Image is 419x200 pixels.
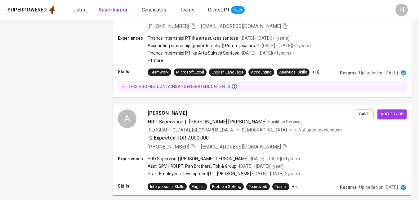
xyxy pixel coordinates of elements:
p: +1 more ... [148,57,311,64]
p: Experiences [118,156,148,162]
p: • [DATE] - [DATE] ( <1 years ) [259,42,311,49]
span: Save [357,111,371,118]
span: [PHONE_NUMBER] [148,23,189,29]
span: Jobs [74,7,85,13]
span: AI-generated [178,84,208,89]
b: Superhunter [99,7,128,13]
p: Uploaded on [DATE] [359,184,398,190]
div: Teamwork [150,69,169,75]
p: Accounting internship (paid internship) | Perum jasa tirta II [148,42,259,49]
p: +5 [292,184,297,190]
p: • [DATE] - [DATE] ( <1 years ) [239,50,291,56]
div: Problem Solving [212,184,241,190]
p: Experiences [118,35,148,41]
div: Analytical Skills [279,69,307,75]
a: Superpoweredapp logo [7,5,56,15]
span: NEW [231,7,245,13]
p: Skills [118,69,148,75]
a: Jobs [74,6,86,14]
p: this profile contains contents [128,83,230,90]
b: Expected: [154,134,177,142]
p: • [DATE] - [DATE] ( 2 years ) [251,171,300,177]
a: Superhunter [99,6,129,14]
p: Not open to relocation [299,127,342,133]
div: Trainer [275,184,287,190]
p: +16 [312,69,319,75]
p: HRD Supervisor | [PERSON_NAME] [PERSON_NAME] [148,156,248,162]
p: Staff Employees Development | PT. [PERSON_NAME] [148,171,251,177]
p: • [DATE] - [DATE] ( 1 year ) [237,163,283,169]
a: A[PERSON_NAME]HRD Supervisor|[PERSON_NAME] [PERSON_NAME]Facilities Services[GEOGRAPHIC_DATA], [GE... [113,104,412,195]
span: Candidates [142,7,166,13]
div: Microsoft Excel [176,69,204,75]
div: Interpersonal Skills [150,184,184,190]
span: [EMAIL_ADDRESS][DOMAIN_NAME] [201,144,281,150]
div: Superpowered [7,7,47,14]
div: English [192,184,205,190]
div: A [118,109,136,128]
p: Finance Internship | PT Ika Arta Sukses Sentosa [148,50,239,56]
p: Uploaded on [DATE] [359,70,398,76]
span: HRD Supervisor [148,119,182,125]
a: GlintsGPT NEW [208,6,245,14]
p: • [DATE] - [DATE] ( <1 years ) [238,35,290,41]
span: Add to job [381,111,403,118]
button: Save [354,109,374,119]
span: | [185,118,186,126]
span: [EMAIL_ADDRESS][DOMAIN_NAME] [201,23,281,29]
span: [PERSON_NAME] [148,109,187,117]
div: English Language [212,69,243,75]
img: app logo [48,5,56,15]
button: Add to job [377,109,407,119]
p: Resume [340,184,357,190]
p: Resume [340,70,357,76]
span: [DEMOGRAPHIC_DATA] [241,127,288,133]
div: H [395,4,408,16]
span: [PERSON_NAME] [PERSON_NAME] [189,119,266,125]
span: GlintsGPT [208,7,230,13]
div: Accounting [251,69,272,75]
span: Facilities Services [268,119,303,124]
p: Asst. SPV HRD | PT. Pan Brothers, Tbk & Group [148,163,237,169]
a: Teams [180,6,196,14]
span: [PHONE_NUMBER] [148,144,189,150]
p: Skills [118,183,148,189]
div: [GEOGRAPHIC_DATA], [GEOGRAPHIC_DATA] [148,127,234,133]
p: • [DATE] - [DATE] ( <1 years ) [248,156,300,162]
span: Teams [180,7,194,13]
div: Teamwork [249,184,267,190]
a: Candidates [142,6,167,14]
p: Finance Internship | PT. Ika arta sukses sentosa [148,35,238,41]
div: IDR 7.000.000 [148,134,209,142]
